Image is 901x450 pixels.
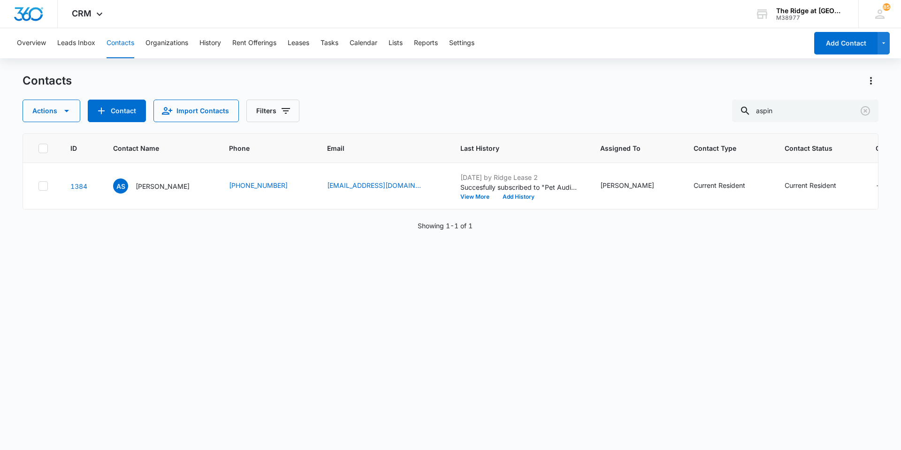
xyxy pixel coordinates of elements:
div: Assigned To - Davian Urrutia - Select to Edit Field [600,180,671,192]
button: Rent Offerings [232,28,276,58]
button: Overview [17,28,46,58]
button: View More [460,194,496,200]
button: Actions [863,73,878,88]
div: Current Resident [785,180,836,190]
div: Contact Type - Current Resident - Select to Edit Field [694,180,762,192]
div: account id [776,15,845,21]
div: Email - aspinsanchez724@gmail.com - Select to Edit Field [327,180,438,192]
h1: Contacts [23,74,72,88]
a: Navigate to contact details page for Aspin Sanchez [70,182,87,190]
button: Organizations [145,28,188,58]
div: --- [876,180,888,192]
span: Last History [460,143,564,153]
a: [PHONE_NUMBER] [229,180,288,190]
span: ID [70,143,77,153]
button: Contacts [107,28,134,58]
span: CRM [72,8,92,18]
span: Contact Type [694,143,748,153]
div: Contact Name - Aspin Sanchez - Select to Edit Field [113,178,206,194]
button: Tasks [321,28,338,58]
button: Reports [414,28,438,58]
button: Actions [23,100,80,122]
button: Leads Inbox [57,28,95,58]
span: AS [113,178,128,194]
button: History [199,28,221,58]
span: Email [327,143,424,153]
span: Contact Name [113,143,193,153]
button: Clear [858,103,873,118]
button: Import Contacts [153,100,239,122]
div: Contact Status - Current Resident - Select to Edit Field [785,180,853,192]
a: [EMAIL_ADDRESS][DOMAIN_NAME] [327,180,421,190]
button: Calendar [350,28,377,58]
p: Showing 1-1 of 1 [418,221,473,231]
div: Phone - (970) 219-7906 - Select to Edit Field [229,180,305,192]
button: Add History [496,194,541,200]
div: Current Resident [694,180,745,190]
button: Add Contact [88,100,146,122]
button: Filters [246,100,299,122]
button: Add Contact [814,32,878,54]
p: Succesfully subscribed to "Pet Audit [DATE]". [460,182,578,192]
button: Lists [389,28,403,58]
span: Phone [229,143,291,153]
button: Leases [288,28,309,58]
p: [DATE] by Ridge Lease 2 [460,172,578,182]
button: Settings [449,28,474,58]
span: 85 [883,3,890,11]
div: [PERSON_NAME] [600,180,654,190]
p: [PERSON_NAME] [136,181,190,191]
div: account name [776,7,845,15]
span: Assigned To [600,143,657,153]
span: Contact Status [785,143,840,153]
div: notifications count [883,3,890,11]
input: Search Contacts [732,100,878,122]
